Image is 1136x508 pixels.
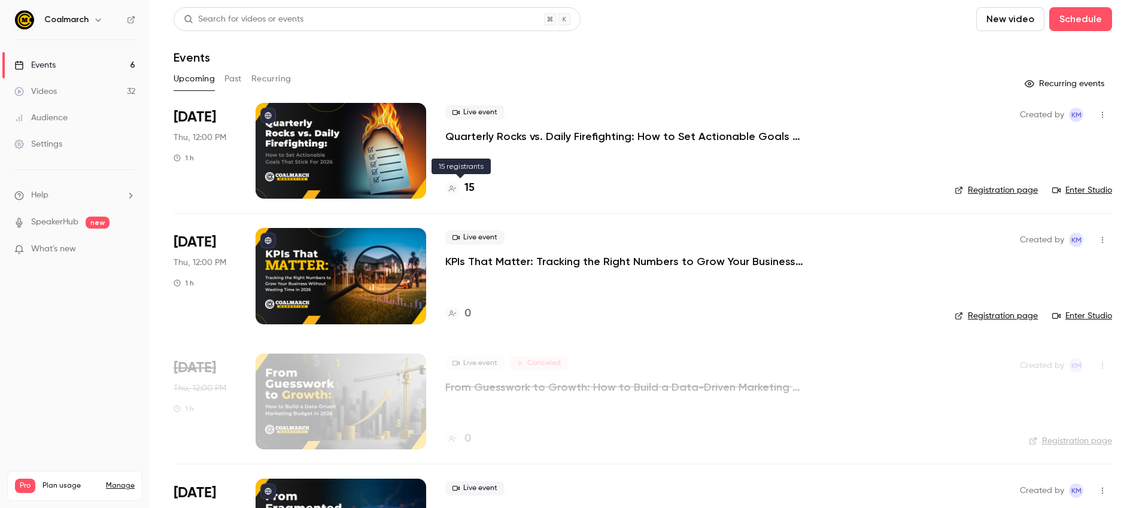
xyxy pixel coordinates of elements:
[955,184,1038,196] a: Registration page
[14,189,135,202] li: help-dropdown-opener
[955,310,1038,322] a: Registration page
[174,69,215,89] button: Upcoming
[106,481,135,491] a: Manage
[224,69,242,89] button: Past
[86,217,110,229] span: new
[174,358,216,378] span: [DATE]
[121,244,135,255] iframe: Noticeable Trigger
[1020,233,1064,247] span: Created by
[464,431,471,447] h4: 0
[509,356,568,370] span: Canceled
[445,356,505,370] span: Live event
[1069,483,1083,498] span: Katie McCaskill
[31,243,76,255] span: What's new
[174,103,236,199] div: Sep 18 Thu, 12:00 PM (America/New York)
[1071,358,1082,373] span: KM
[44,14,89,26] h6: Coalmarch
[1020,483,1064,498] span: Created by
[251,69,291,89] button: Recurring
[445,129,804,144] a: Quarterly Rocks vs. Daily Firefighting: How to Set Actionable Goals That Stick For 2026
[1019,74,1112,93] button: Recurring events
[464,306,471,322] h4: 0
[445,254,804,269] a: KPIs That Matter: Tracking the Right Numbers to Grow Your Business Without Wasting Time in [DATE]
[14,112,68,124] div: Audience
[976,7,1044,31] button: New video
[174,153,194,163] div: 1 h
[445,105,505,120] span: Live event
[14,138,62,150] div: Settings
[464,180,475,196] h4: 15
[174,50,210,65] h1: Events
[174,228,236,324] div: Oct 2 Thu, 12:00 PM (America/New York)
[445,481,505,495] span: Live event
[1071,233,1082,247] span: KM
[174,257,226,269] span: Thu, 12:00 PM
[31,189,48,202] span: Help
[445,306,471,322] a: 0
[1052,310,1112,322] a: Enter Studio
[1052,184,1112,196] a: Enter Studio
[445,230,505,245] span: Live event
[1071,108,1082,122] span: KM
[184,13,303,26] div: Search for videos or events
[14,86,57,98] div: Videos
[445,180,475,196] a: 15
[15,10,34,29] img: Coalmarch
[174,483,216,503] span: [DATE]
[1020,108,1064,122] span: Created by
[1069,108,1083,122] span: Katie McCaskill
[31,216,78,229] a: SpeakerHub
[174,233,216,252] span: [DATE]
[15,479,35,493] span: Pro
[1069,233,1083,247] span: Katie McCaskill
[1071,483,1082,498] span: KM
[174,382,226,394] span: Thu, 12:00 PM
[445,380,804,394] a: From Guesswork to Growth: How to Build a Data-Driven Marketing Budget in [DATE]
[174,132,226,144] span: Thu, 12:00 PM
[174,278,194,288] div: 1 h
[174,404,194,413] div: 1 h
[14,59,56,71] div: Events
[445,431,471,447] a: 0
[174,108,216,127] span: [DATE]
[1049,7,1112,31] button: Schedule
[1029,435,1112,447] a: Registration page
[1069,358,1083,373] span: Katie McCaskill
[1020,358,1064,373] span: Created by
[174,354,236,449] div: Oct 16 Thu, 12:00 PM (America/New York)
[42,481,99,491] span: Plan usage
